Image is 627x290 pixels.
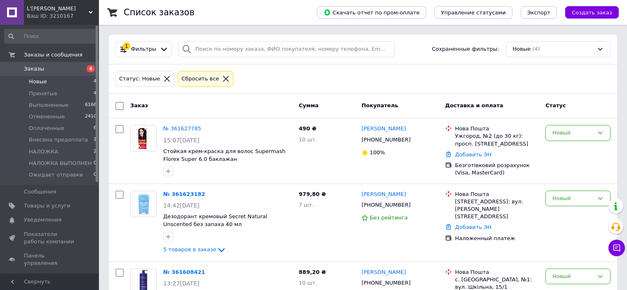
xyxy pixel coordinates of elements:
[29,113,65,120] span: Отмененные
[123,42,130,50] div: 1
[455,235,539,242] div: Наложенный платеж
[445,102,503,108] span: Доставка и оплата
[29,160,92,167] span: НАЛОЖКА ВЫПОЛНЕН
[94,136,96,144] span: 1
[94,160,96,167] span: 0
[29,125,64,132] span: Оплаченные
[455,198,539,221] div: [STREET_ADDRESS]: вул. [PERSON_NAME][STREET_ADDRESS]
[163,246,226,252] a: 5 товаров в заказе
[24,65,44,73] span: Заказы
[29,90,57,97] span: Принятые
[24,188,56,196] span: Сообщения
[29,78,47,85] span: Новые
[94,90,96,97] span: 4
[299,191,326,197] span: 979,80 ₴
[299,280,317,286] span: 10 шт.
[29,136,88,144] span: Внесена предоплата
[299,102,319,108] span: Сумма
[163,269,205,275] a: № 361608421
[131,125,156,151] img: Фото товару
[455,269,539,276] div: Нова Пошта
[434,6,512,19] button: Управление статусами
[27,5,89,12] span: L'Mary
[317,6,426,19] button: Скачать отчет по пром-оплате
[362,137,411,143] span: [PHONE_NUMBER]
[94,148,96,156] span: 2
[163,213,267,227] a: Дезодорант кремовый Secret Natural Unscented без запаха 40 мл
[299,125,317,132] span: 490 ₴
[565,6,619,19] button: Создать заказ
[94,171,96,179] span: 0
[455,162,539,177] div: Безготівковий розрахунок (Visa, MasterCard)
[608,240,625,256] button: Чат с покупателем
[513,45,531,53] span: Новые
[552,129,594,137] div: Новый
[130,125,157,151] a: Фото товару
[370,215,408,221] span: Без рейтинга
[24,202,70,210] span: Товары и услуги
[85,113,96,120] span: 2410
[131,191,156,216] img: Фото товару
[362,125,406,133] a: [PERSON_NAME]
[163,246,216,252] span: 5 товаров в заказе
[163,191,205,197] a: № 361623182
[178,41,395,57] input: Поиск по номеру заказа, ФИО покупателя, номеру телефона, Email, номеру накладной
[130,191,157,217] a: Фото товару
[27,12,99,20] div: Ваш ID: 3210167
[163,148,286,162] a: Стойкая крем-краска для волос Supermash Florex Super 6.0 баклажан
[299,137,317,143] span: 10 шт.
[180,75,221,83] div: Сбросить все
[521,6,557,19] button: Экспорт
[572,9,612,16] span: Создать заказ
[24,231,76,245] span: Показатели работы компании
[4,29,97,44] input: Поиск
[455,151,491,158] a: Добавить ЭН
[432,45,499,53] span: Сохраненные фильтры:
[455,191,539,198] div: Нова Пошта
[370,149,385,156] span: 100%
[29,171,83,179] span: Ожидает отправки
[24,51,82,59] span: Заказы и сообщения
[527,9,550,16] span: Экспорт
[163,202,200,209] span: 14:42[DATE]
[362,102,398,108] span: Покупатель
[532,46,540,52] span: (4)
[362,280,411,286] span: [PHONE_NUMBER]
[117,75,162,83] div: Статус: Новые
[455,125,539,132] div: Нова Пошта
[455,132,539,147] div: Ужгород, №2 (до 30 кг): просп. [STREET_ADDRESS]
[94,78,96,85] span: 4
[552,194,594,203] div: Новый
[29,148,58,156] span: НАЛОЖКА
[24,216,61,224] span: Уведомления
[124,7,195,17] h1: Список заказов
[24,252,76,267] span: Панель управления
[163,280,200,287] span: 13:27[DATE]
[362,269,406,276] a: [PERSON_NAME]
[552,272,594,281] div: Новый
[163,137,200,144] span: 15:07[DATE]
[441,9,506,16] span: Управление статусами
[362,191,406,198] a: [PERSON_NAME]
[131,45,157,53] span: Фильтры
[455,224,491,230] a: Добавить ЭН
[85,101,96,109] span: 6166
[324,9,420,16] span: Скачать отчет по пром-оплате
[545,102,566,108] span: Статус
[299,269,326,275] span: 889,20 ₴
[557,9,619,15] a: Создать заказ
[299,202,314,208] span: 7 шт.
[163,125,201,132] a: № 361627785
[94,125,96,132] span: 6
[87,65,95,72] span: 4
[130,102,148,108] span: Заказ
[362,202,411,208] span: [PHONE_NUMBER]
[29,101,68,109] span: Выполненные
